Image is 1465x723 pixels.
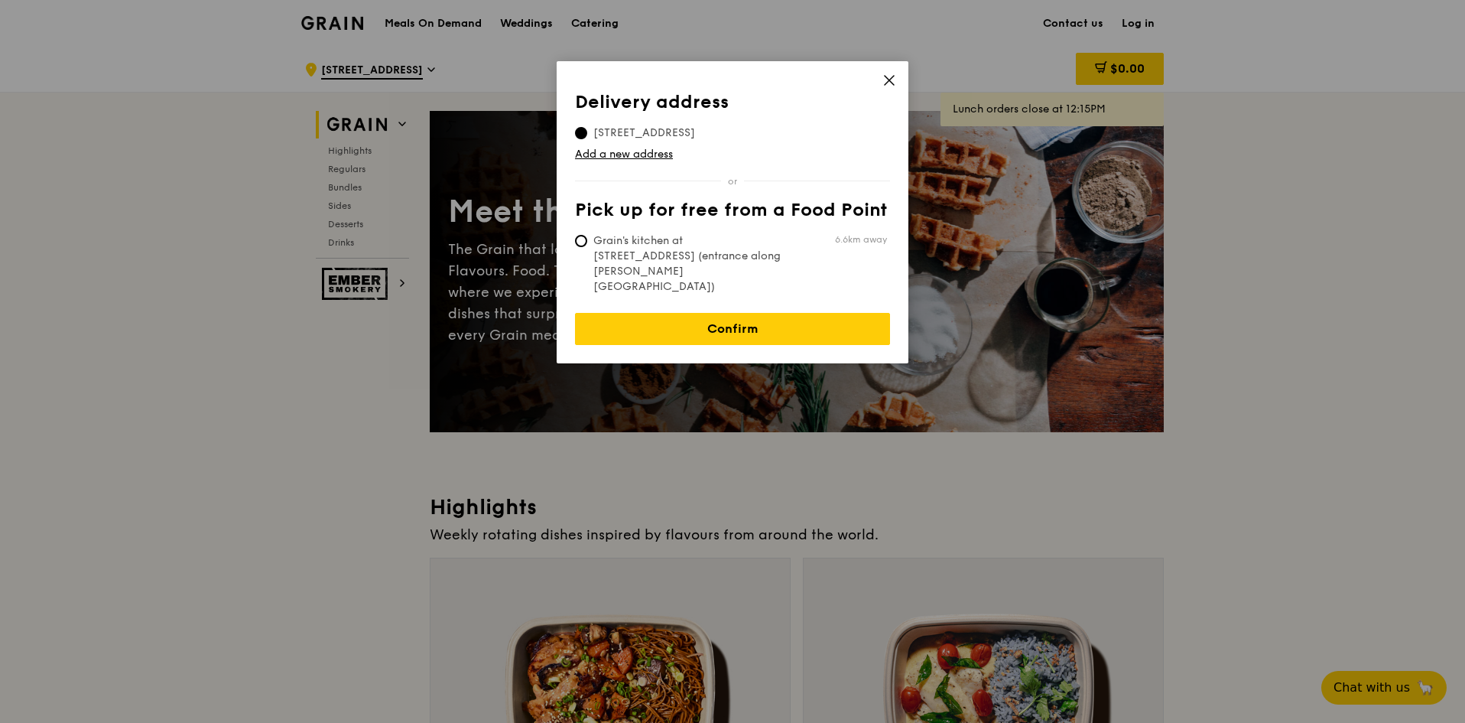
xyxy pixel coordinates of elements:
[575,313,890,345] a: Confirm
[575,92,890,119] th: Delivery address
[575,147,890,162] a: Add a new address
[575,233,803,295] span: Grain's kitchen at [STREET_ADDRESS] (entrance along [PERSON_NAME][GEOGRAPHIC_DATA])
[575,125,713,141] span: [STREET_ADDRESS]
[575,235,587,247] input: Grain's kitchen at [STREET_ADDRESS] (entrance along [PERSON_NAME][GEOGRAPHIC_DATA])6.6km away
[835,233,887,246] span: 6.6km away
[575,127,587,139] input: [STREET_ADDRESS]
[575,200,890,227] th: Pick up for free from a Food Point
